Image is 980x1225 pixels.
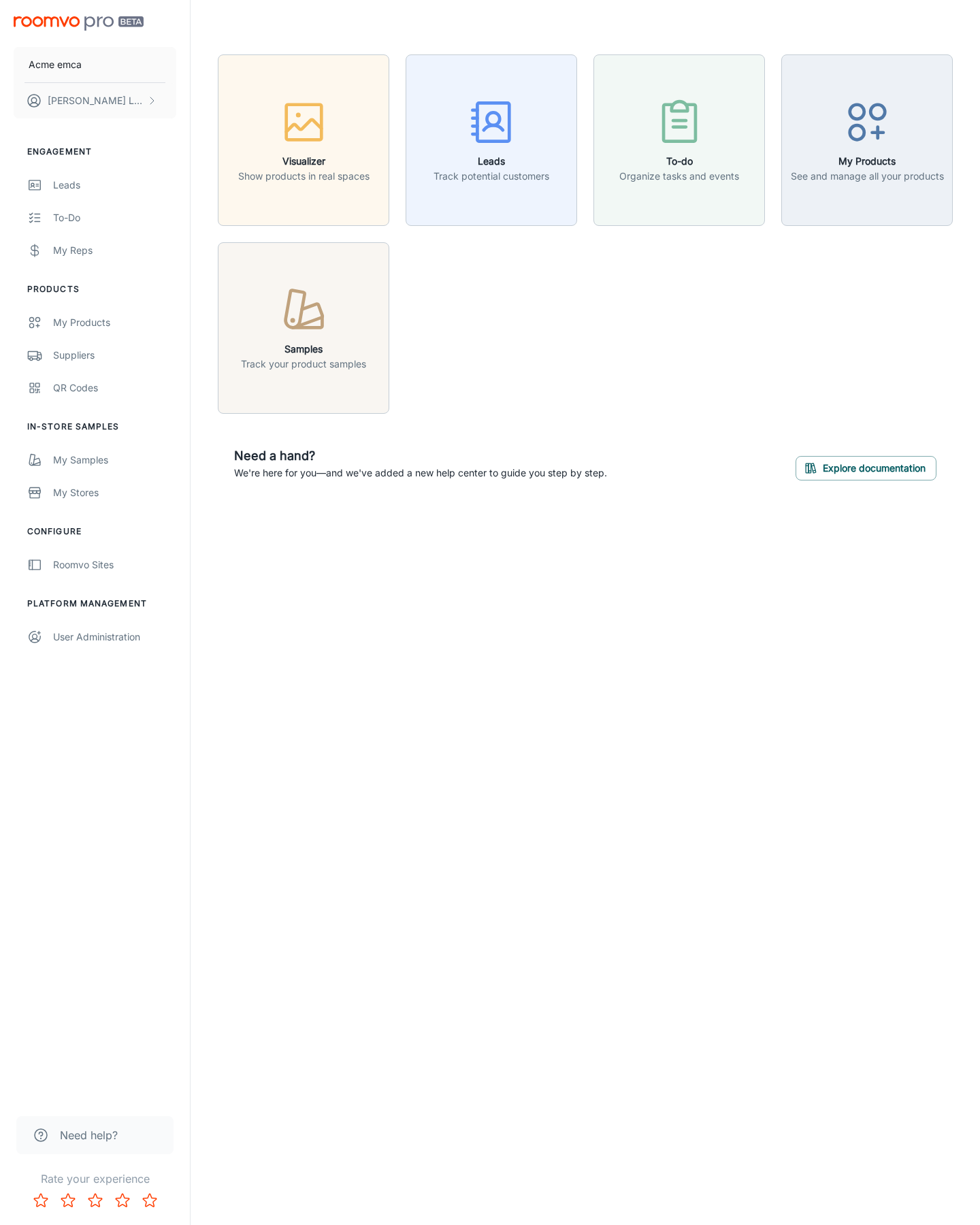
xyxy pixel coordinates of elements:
[241,357,366,372] p: Track your product samples
[619,154,739,169] h6: To-do
[53,348,176,363] div: Suppliers
[434,169,549,184] p: Track potential customers
[53,485,176,500] div: My Stores
[53,453,176,468] div: My Samples
[218,242,389,414] button: SamplesTrack your product samples
[434,154,549,169] h6: Leads
[234,465,607,480] p: We're here for you—and we've added a new help center to guide you step by step.
[406,132,577,146] a: LeadsTrack potential customers
[53,243,176,258] div: My Reps
[781,54,953,226] button: My ProductsSee and manage all your products
[48,93,144,108] p: [PERSON_NAME] Leaptools
[234,446,607,465] h6: Need a hand?
[593,132,765,146] a: To-doOrganize tasks and events
[53,210,176,225] div: To-do
[796,456,936,480] button: Explore documentation
[218,54,389,226] button: VisualizerShow products in real spaces
[14,83,176,118] button: [PERSON_NAME] Leaptools
[241,342,366,357] h6: Samples
[218,320,389,333] a: SamplesTrack your product samples
[53,380,176,395] div: QR Codes
[781,132,953,146] a: My ProductsSee and manage all your products
[791,169,944,184] p: See and manage all your products
[14,16,144,31] img: Roomvo PRO Beta
[796,460,936,474] a: Explore documentation
[619,169,739,184] p: Organize tasks and events
[593,54,765,226] button: To-doOrganize tasks and events
[238,154,370,169] h6: Visualizer
[29,57,82,72] p: Acme emca
[791,154,944,169] h6: My Products
[406,54,577,226] button: LeadsTrack potential customers
[53,178,176,193] div: Leads
[14,47,176,82] button: Acme emca
[238,169,370,184] p: Show products in real spaces
[53,315,176,330] div: My Products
